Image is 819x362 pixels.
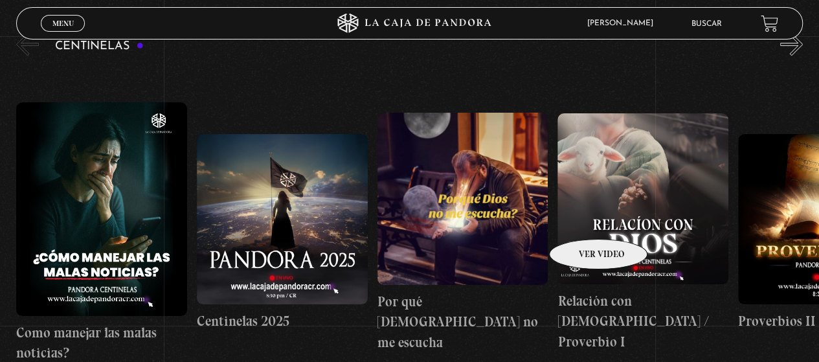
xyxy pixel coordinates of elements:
button: Previous [16,33,39,56]
a: View your shopping cart [761,15,778,32]
a: Buscar [691,20,722,28]
span: Cerrar [48,30,78,40]
span: Menu [52,19,74,27]
button: Next [780,33,803,56]
h3: Centinelas [55,40,144,52]
h4: Por qué [DEMOGRAPHIC_DATA] no me escucha [377,291,548,353]
h4: Relación con [DEMOGRAPHIC_DATA] / Proverbio I [557,291,728,352]
span: [PERSON_NAME] [581,19,666,27]
h4: Centinelas 2025 [197,311,368,332]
